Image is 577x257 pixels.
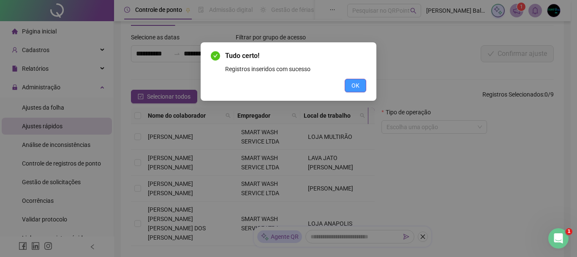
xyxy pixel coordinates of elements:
[225,51,366,61] span: Tudo certo!
[211,51,220,61] span: check-circle
[548,228,569,249] iframe: Intercom live chat
[351,81,359,90] span: OK
[225,64,366,74] div: Registros inseridos com sucesso
[566,228,572,235] span: 1
[345,79,366,92] button: OK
